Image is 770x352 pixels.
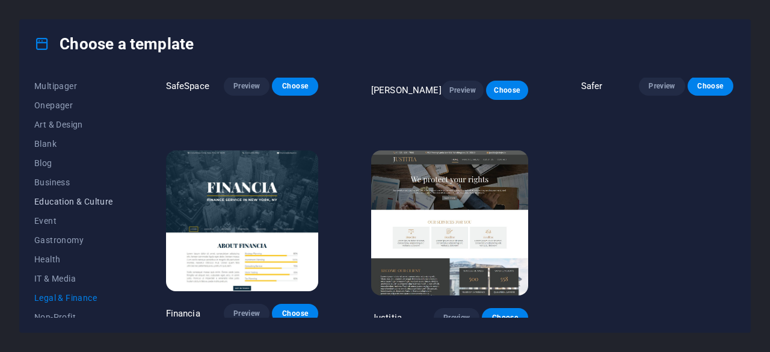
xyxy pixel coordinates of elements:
span: Choose [697,81,724,91]
button: Education & Culture [34,192,113,211]
p: [PERSON_NAME] [371,84,442,96]
button: Choose [482,308,528,327]
button: Non-Profit [34,307,113,327]
span: Blog [34,158,113,168]
button: Blog [34,153,113,173]
button: Onepager [34,96,113,115]
p: Justitia [371,312,402,324]
button: Multipager [34,76,113,96]
span: Multipager [34,81,113,91]
p: Safer [581,80,603,92]
span: Non-Profit [34,312,113,322]
span: Event [34,216,113,226]
button: Preview [224,304,269,323]
span: Preview [233,309,260,318]
button: Event [34,211,113,230]
button: Choose [486,81,528,100]
span: Preview [443,313,470,323]
span: Education & Culture [34,197,113,206]
img: Justitia [371,150,528,295]
span: Legal & Finance [34,293,113,303]
button: IT & Media [34,269,113,288]
span: Preview [451,85,474,95]
button: Health [34,250,113,269]
span: Preview [648,81,675,91]
h4: Choose a template [34,34,194,54]
button: Art & Design [34,115,113,134]
button: Business [34,173,113,192]
span: Blank [34,139,113,149]
span: IT & Media [34,274,113,283]
button: Preview [224,76,269,96]
button: Choose [688,76,733,96]
span: Gastronomy [34,235,113,245]
span: Choose [282,309,308,318]
button: Choose [272,304,318,323]
button: Legal & Finance [34,288,113,307]
span: Choose [282,81,308,91]
button: Choose [272,76,318,96]
span: Art & Design [34,120,113,129]
img: Financia [166,150,318,291]
button: Gastronomy [34,230,113,250]
span: Onepager [34,100,113,110]
button: Blank [34,134,113,153]
span: Choose [491,313,518,323]
p: SafeSpace [166,80,209,92]
button: Preview [442,81,484,100]
span: Business [34,178,113,187]
button: Preview [434,308,479,327]
span: Preview [233,81,260,91]
p: Financia [166,307,200,320]
button: Preview [639,76,685,96]
span: Health [34,255,113,264]
span: Choose [496,85,519,95]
